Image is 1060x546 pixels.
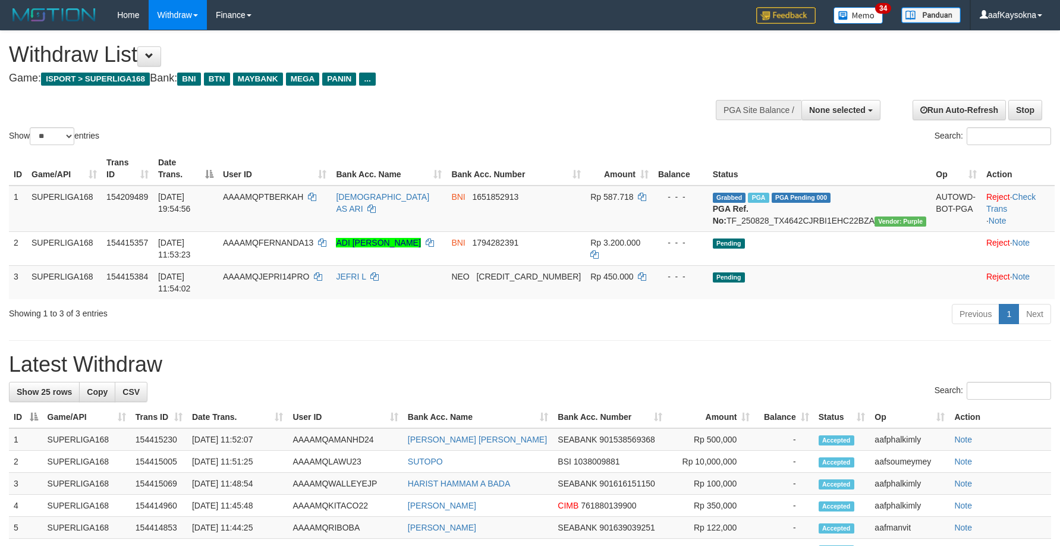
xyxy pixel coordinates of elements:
input: Search: [967,127,1051,145]
div: PGA Site Balance / [716,100,801,120]
span: [DATE] 11:54:02 [158,272,191,293]
span: Copy 901616151150 to clipboard [599,479,655,488]
span: Accepted [819,501,854,512]
th: Date Trans.: activate to sort column ascending [187,406,288,428]
span: Grabbed [713,193,746,203]
a: Note [954,479,972,488]
td: [DATE] 11:51:25 [187,451,288,473]
td: SUPERLIGA168 [43,473,131,495]
td: SUPERLIGA168 [27,186,102,232]
span: Accepted [819,479,854,489]
a: Reject [986,192,1010,202]
span: 154415357 [106,238,148,247]
th: User ID: activate to sort column ascending [288,406,402,428]
a: SUTOPO [408,457,443,466]
th: Op: activate to sort column ascending [870,406,949,428]
td: Rp 500,000 [667,428,754,451]
span: AAAAMQPTBERKAH [223,192,303,202]
td: 3 [9,473,43,495]
span: Rp 3.200.000 [590,238,640,247]
span: MEGA [286,73,320,86]
td: TF_250828_TX4642CJRBI1EHC22BZA [708,186,932,232]
td: [DATE] 11:48:54 [187,473,288,495]
span: Accepted [819,457,854,467]
h1: Withdraw List [9,43,695,67]
a: Note [954,435,972,444]
td: 1 [9,428,43,451]
a: Note [989,216,1006,225]
th: Game/API: activate to sort column ascending [27,152,102,186]
td: Rp 350,000 [667,495,754,517]
div: - - - [658,237,703,249]
td: [DATE] 11:44:25 [187,517,288,539]
img: MOTION_logo.png [9,6,99,24]
span: 154209489 [106,192,148,202]
span: SEABANK [558,479,597,488]
b: PGA Ref. No: [713,204,748,225]
span: Show 25 rows [17,387,72,397]
a: Reject [986,238,1010,247]
span: SEABANK [558,435,597,444]
a: Next [1018,304,1051,324]
a: Note [1012,272,1030,281]
div: - - - [658,191,703,203]
span: 34 [875,3,891,14]
span: SEABANK [558,523,597,532]
a: Check Trans [986,192,1036,214]
span: Copy 1038009881 to clipboard [574,457,620,466]
td: SUPERLIGA168 [27,231,102,265]
td: [DATE] 11:52:07 [187,428,288,451]
th: Status [708,152,932,186]
span: AAAAMQJEPRI14PRO [223,272,310,281]
th: Trans ID: activate to sort column ascending [131,406,187,428]
a: Note [954,457,972,466]
span: Copy [87,387,108,397]
td: · · [982,186,1055,232]
td: - [754,517,813,539]
div: Showing 1 to 3 of 3 entries [9,303,433,319]
span: Copy 761880139900 to clipboard [581,501,636,510]
a: [PERSON_NAME] [408,501,476,510]
span: Copy 5859459254537433 to clipboard [476,272,581,281]
a: ADI [PERSON_NAME] [336,238,420,247]
td: · [982,265,1055,299]
td: AAAAMQAMANHD24 [288,428,402,451]
td: SUPERLIGA168 [43,517,131,539]
th: Balance [653,152,708,186]
td: aafphalkimly [870,428,949,451]
td: 1 [9,186,27,232]
td: 5 [9,517,43,539]
td: - [754,451,813,473]
span: Rp 587.718 [590,192,633,202]
a: [DEMOGRAPHIC_DATA] AS ARI [336,192,429,214]
td: - [754,495,813,517]
select: Showentries [30,127,74,145]
label: Search: [935,127,1051,145]
td: 3 [9,265,27,299]
a: Previous [952,304,999,324]
span: None selected [809,105,866,115]
span: AAAAMQFERNANDA13 [223,238,313,247]
th: Action [982,152,1055,186]
span: MAYBANK [233,73,283,86]
span: Copy 1794282391 to clipboard [472,238,518,247]
a: Run Auto-Refresh [913,100,1006,120]
a: Note [1012,238,1030,247]
a: Note [954,501,972,510]
a: HARIST HAMMAM A BADA [408,479,510,488]
span: Pending [713,239,745,249]
td: AAAAMQKITACO22 [288,495,402,517]
td: AAAAMQRIBOBA [288,517,402,539]
th: Action [949,406,1051,428]
span: BNI [177,73,200,86]
td: aafphalkimly [870,473,949,495]
span: BNI [451,238,465,247]
img: Button%20Memo.svg [833,7,883,24]
td: 154415230 [131,428,187,451]
td: Rp 122,000 [667,517,754,539]
td: SUPERLIGA168 [27,265,102,299]
th: Bank Acc. Number: activate to sort column ascending [553,406,667,428]
td: 154415005 [131,451,187,473]
td: 2 [9,451,43,473]
th: Bank Acc. Name: activate to sort column ascending [331,152,446,186]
